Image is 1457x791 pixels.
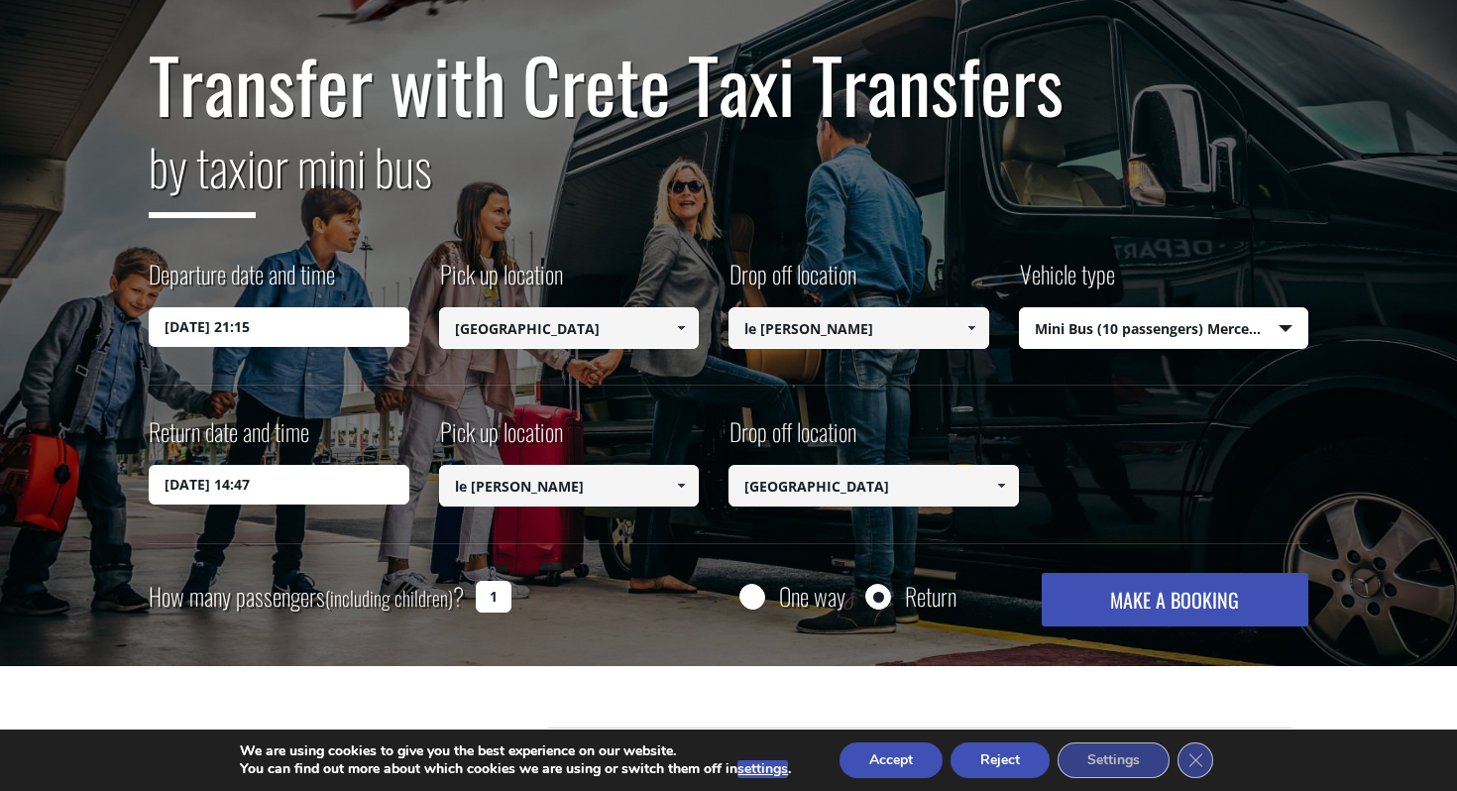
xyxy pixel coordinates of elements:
[954,307,987,349] a: Show All Items
[149,573,464,621] label: How many passengers ?
[728,465,1019,507] input: Select drop-off location
[1177,742,1213,778] button: Close GDPR Cookie Banner
[149,129,256,218] span: by taxi
[665,307,698,349] a: Show All Items
[728,414,856,465] label: Drop off location
[439,257,563,307] label: Pick up location
[439,465,700,507] input: Select pickup location
[149,43,1308,126] h1: Transfer with Crete Taxi Transfers
[905,584,956,609] label: Return
[240,760,791,778] p: You can find out more about which cookies we are using or switch them off in .
[149,257,335,307] label: Departure date and time
[984,465,1017,507] a: Show All Items
[840,742,943,778] button: Accept
[149,126,1308,233] h2: or mini bus
[737,760,788,778] button: settings
[548,727,1291,770] div: [GEOGRAPHIC_DATA]
[665,465,698,507] a: Show All Items
[779,584,845,609] label: One way
[728,307,989,349] input: Select drop-off location
[1058,742,1170,778] button: Settings
[951,742,1050,778] button: Reject
[240,742,791,760] p: We are using cookies to give you the best experience on our website.
[439,307,700,349] input: Select pickup location
[149,414,309,465] label: Return date and time
[439,414,563,465] label: Pick up location
[728,257,856,307] label: Drop off location
[1019,257,1115,307] label: Vehicle type
[325,583,453,613] small: (including children)
[1042,573,1308,626] button: MAKE A BOOKING
[1020,308,1308,350] span: Mini Bus (10 passengers) Mercedes Sprinter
